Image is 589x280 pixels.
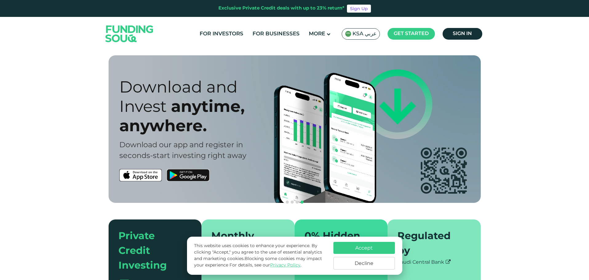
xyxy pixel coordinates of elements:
a: Sign in [443,28,482,40]
a: For Investors [198,29,245,39]
img: SA Flag [345,31,351,37]
a: For Businesses [251,29,301,39]
p: This website uses cookies to enhance your experience. By clicking "Accept," you agree to the use ... [194,243,327,269]
span: anytime, [171,100,245,115]
span: KSA عربي [352,30,376,37]
span: Blocking some cookies may impact your experience [194,257,322,267]
div: Exclusive Private Credit deals with up to 23% return* [218,5,344,12]
div: Download our app and register in [119,140,305,151]
img: App Store [119,169,162,181]
a: Privacy Policy [270,263,300,267]
div: Private Credit Investing [118,229,185,274]
button: Decline [333,257,395,270]
div: Regulated by [397,229,464,259]
button: navigation [290,200,295,205]
div: 0% Hidden Fees [304,229,371,259]
img: Logo [99,18,160,49]
div: Download and [119,77,305,97]
div: anywhere. [119,116,305,135]
button: navigation [285,200,290,205]
span: Invest [119,100,167,115]
div: Monthly repayments [211,229,277,259]
span: More [309,31,325,37]
span: Get started [394,31,429,36]
a: Sign Up [347,5,371,13]
span: For details, see our . [229,263,301,267]
img: Google Play [167,169,209,181]
span: Sign in [453,31,472,36]
div: Saudi Central Bank [397,259,471,266]
div: seconds-start investing right away [119,151,305,161]
button: navigation [300,200,304,205]
button: navigation [295,200,300,205]
button: Accept [333,242,395,254]
img: app QR code [421,148,467,194]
